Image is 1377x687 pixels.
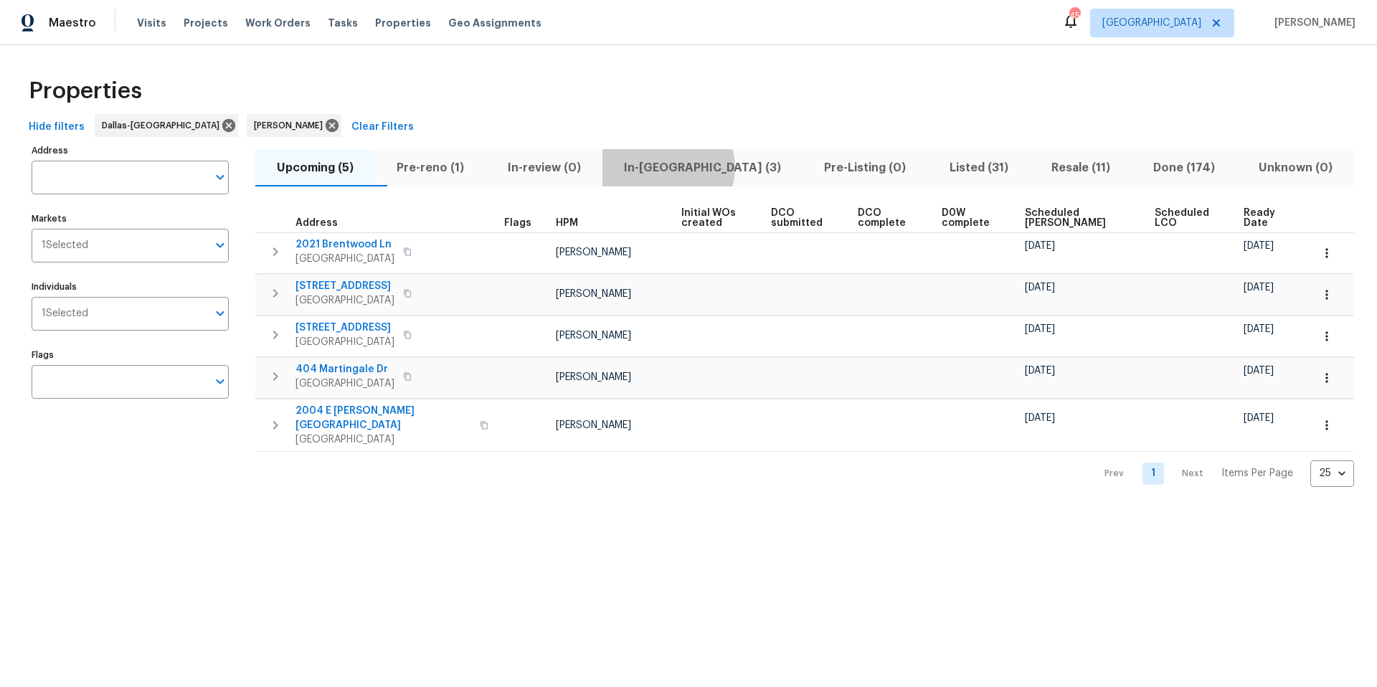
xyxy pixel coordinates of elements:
span: [STREET_ADDRESS] [295,321,394,335]
button: Open [210,303,230,323]
span: Tasks [328,18,358,28]
span: [DATE] [1244,241,1274,251]
span: Properties [375,16,431,30]
label: Flags [32,351,229,359]
span: [PERSON_NAME] [556,372,631,382]
span: [DATE] [1025,324,1055,334]
span: Unknown (0) [1246,158,1345,178]
span: Upcoming (5) [264,158,366,178]
span: 404 Martingale Dr [295,362,394,376]
span: Address [295,218,338,228]
span: [GEOGRAPHIC_DATA] [295,252,394,266]
span: Geo Assignments [448,16,541,30]
span: Dallas-[GEOGRAPHIC_DATA] [102,118,225,133]
button: Clear Filters [346,114,420,141]
a: Goto page 1 [1142,463,1164,485]
span: [PERSON_NAME] [556,289,631,299]
span: [DATE] [1025,241,1055,251]
label: Individuals [32,283,229,291]
span: Clear Filters [351,118,414,136]
span: Pre-Listing (0) [811,158,919,178]
span: Pre-reno (1) [384,158,477,178]
span: Flags [504,218,531,228]
span: 2021 Brentwood Ln [295,237,394,252]
span: Hide filters [29,118,85,136]
span: [GEOGRAPHIC_DATA] [295,335,394,349]
span: Properties [29,84,142,98]
div: 45 [1069,9,1079,23]
span: In-review (0) [495,158,594,178]
span: Scheduled [PERSON_NAME] [1025,208,1130,228]
span: 2004 E [PERSON_NAME][GEOGRAPHIC_DATA] [295,404,471,432]
span: Resale (11) [1038,158,1123,178]
label: Address [32,146,229,155]
span: 1 Selected [42,240,88,252]
span: 1 Selected [42,308,88,320]
span: [STREET_ADDRESS] [295,279,394,293]
span: HPM [556,218,578,228]
button: Open [210,167,230,187]
span: [DATE] [1025,366,1055,376]
span: Ready Date [1244,208,1287,228]
span: [DATE] [1244,413,1274,423]
span: [GEOGRAPHIC_DATA] [295,376,394,391]
div: [PERSON_NAME] [247,114,341,137]
span: DCO complete [858,208,917,228]
p: Items Per Page [1221,466,1293,480]
span: Visits [137,16,166,30]
span: [DATE] [1025,283,1055,293]
span: In-[GEOGRAPHIC_DATA] (3) [611,158,794,178]
button: Hide filters [23,114,90,141]
span: DCO submitted [771,208,833,228]
span: [PERSON_NAME] [1269,16,1355,30]
span: [PERSON_NAME] [556,331,631,341]
div: 25 [1310,455,1354,492]
span: [GEOGRAPHIC_DATA] [295,293,394,308]
span: Projects [184,16,228,30]
span: Listed (31) [937,158,1021,178]
span: [PERSON_NAME] [556,247,631,257]
span: [GEOGRAPHIC_DATA] [1102,16,1201,30]
div: Dallas-[GEOGRAPHIC_DATA] [95,114,238,137]
span: Work Orders [245,16,311,30]
span: [PERSON_NAME] [556,420,631,430]
button: Open [210,235,230,255]
span: [DATE] [1244,324,1274,334]
button: Open [210,371,230,392]
span: [DATE] [1244,366,1274,376]
label: Markets [32,214,229,223]
span: D0W complete [942,208,1000,228]
span: [PERSON_NAME] [254,118,328,133]
span: [DATE] [1244,283,1274,293]
nav: Pagination Navigation [1091,460,1354,487]
span: Done (174) [1140,158,1228,178]
span: Maestro [49,16,96,30]
span: [DATE] [1025,413,1055,423]
span: Initial WOs created [681,208,747,228]
span: [GEOGRAPHIC_DATA] [295,432,471,447]
span: Scheduled LCO [1155,208,1219,228]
